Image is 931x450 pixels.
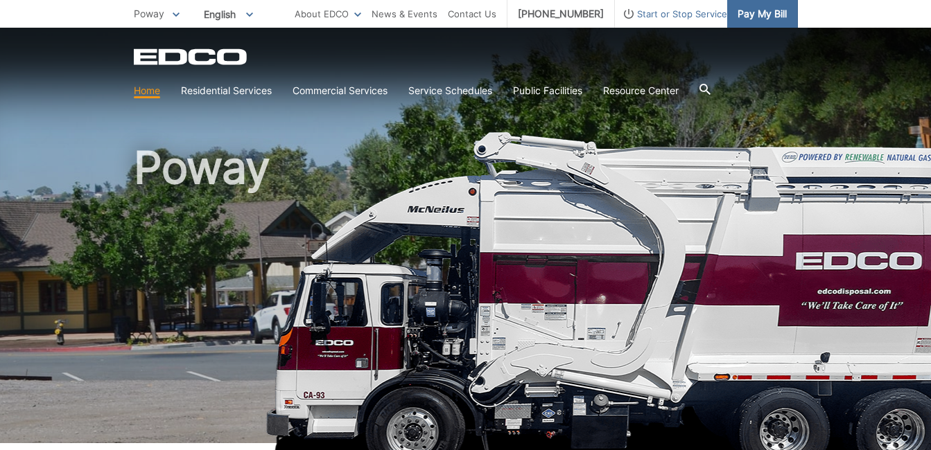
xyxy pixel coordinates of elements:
[134,48,249,65] a: EDCD logo. Return to the homepage.
[513,83,582,98] a: Public Facilities
[193,3,263,26] span: English
[295,6,361,21] a: About EDCO
[134,83,160,98] a: Home
[134,145,798,449] h1: Poway
[293,83,388,98] a: Commercial Services
[134,8,164,19] span: Poway
[372,6,437,21] a: News & Events
[181,83,272,98] a: Residential Services
[408,83,492,98] a: Service Schedules
[448,6,496,21] a: Contact Us
[738,6,787,21] span: Pay My Bill
[603,83,679,98] a: Resource Center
